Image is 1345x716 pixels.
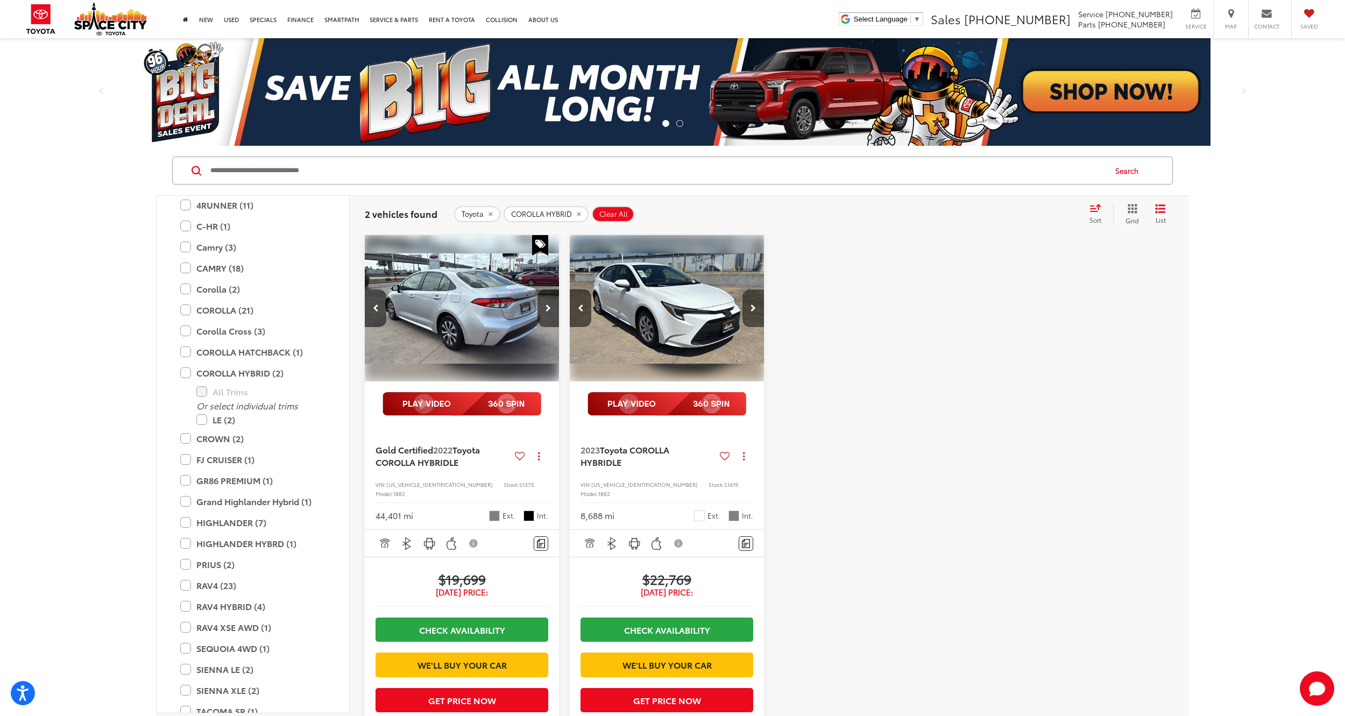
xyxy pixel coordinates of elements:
[180,322,325,341] label: Corolla Cross (3)
[964,10,1071,27] span: [PHONE_NUMBER]
[376,443,480,467] span: Toyota COROLLA HYBRID
[180,555,325,574] label: PRIUS (2)
[378,537,391,550] img: Adaptive Cruise Control
[180,513,325,532] label: HIGHLANDER (7)
[376,653,548,677] a: We'll Buy Your Car
[376,490,393,498] span: Model:
[364,235,560,382] img: 2022 Toyota COROLLA HYBRID LE
[742,289,764,327] button: Next image
[581,653,753,677] a: We'll Buy Your Car
[1078,9,1103,19] span: Service
[742,511,753,521] span: Int.
[591,480,698,488] span: [US_VEHICLE_IDENTIFICATION_NUMBER]
[180,343,325,361] label: COROLLA HATCHBACK (1)
[180,364,325,382] label: COROLLA HYBRID (2)
[599,210,628,218] span: Clear All
[910,15,911,23] span: ​
[180,576,325,595] label: RAV4 (23)
[376,443,433,456] span: Gold Certified
[180,429,325,448] label: CROWN (2)
[1147,203,1174,225] button: List View
[365,289,386,327] button: Previous image
[180,301,325,320] label: COROLLA (21)
[180,238,325,257] label: Camry (3)
[489,511,500,521] span: Classic Silver Metallic
[180,280,325,299] label: Corolla (2)
[1155,215,1166,224] span: List
[400,537,414,550] img: Bluetooth®
[854,15,921,23] a: Select Language​
[504,480,519,488] span: Stock:
[180,259,325,278] label: CAMRY (18)
[581,587,753,598] span: [DATE] Price:
[376,688,548,712] button: Get Price Now
[569,235,765,382] img: 2023 Toyota COROLLA HYBRID LE
[376,571,548,587] span: $19,699
[605,537,619,550] img: Bluetooth®
[529,446,548,465] button: Actions
[1089,215,1101,224] span: Sort
[180,534,325,553] label: HIGHLANDER HYBRD (1)
[581,571,753,587] span: $22,769
[433,443,452,456] span: 2022
[502,511,515,521] span: Ext.
[386,480,493,488] span: [US_VEHICLE_IDENTIFICATION_NUMBER]
[393,490,405,498] span: 1882
[1125,216,1139,225] span: Grid
[1219,23,1243,30] span: Map
[180,450,325,469] label: FJ CRUISER (1)
[628,537,641,550] img: Android Auto
[743,452,745,460] span: dropdown dots
[570,289,591,327] button: Previous image
[734,446,753,465] button: Actions
[1113,203,1147,225] button: Grid View
[1184,23,1208,30] span: Service
[454,206,500,222] button: remove Toyota
[742,539,751,548] img: Comments
[537,289,559,327] button: Next image
[1098,19,1165,30] span: [PHONE_NUMBER]
[180,639,325,658] label: SEQUOIA 4WD (1)
[537,511,548,521] span: Int.
[581,443,600,456] span: 2023
[376,444,511,468] a: Gold Certified2022Toyota COROLLA HYBRIDLE
[612,456,621,468] span: LE
[134,38,1210,146] img: Big Deal Sales Event
[1084,203,1113,225] button: Select sort value
[180,618,325,637] label: RAV4 XSE AWD (1)
[180,492,325,511] label: Grand Highlander Hybrid (1)
[364,235,560,381] a: 2022 Toyota COROLLA HYBRID LE2022 Toyota COROLLA HYBRID LE2022 Toyota COROLLA HYBRID LE2022 Toyot...
[423,537,436,550] img: Android Auto
[196,399,298,412] i: Or select individual trims
[1078,19,1096,30] span: Parts
[569,235,765,381] div: 2023 Toyota COROLLA HYBRID LE 2
[1105,157,1154,184] button: Search
[196,410,325,429] label: LE (2)
[914,15,921,23] span: ▼
[707,511,720,521] span: Ext.
[581,509,614,522] div: 8,688 mi
[724,480,738,488] span: S1419
[180,681,325,700] label: SIENNA XLE (2)
[180,217,325,236] label: C-HR (1)
[931,10,961,27] span: Sales
[581,444,716,468] a: 2023Toyota COROLLA HYBRIDLE
[534,536,548,551] button: Comments
[449,456,458,468] span: LE
[537,539,546,548] img: Comments
[650,537,663,550] img: Apple CarPlay
[670,532,688,555] button: View Disclaimer
[854,15,908,23] span: Select Language
[581,688,753,712] button: Get Price Now
[694,511,705,521] span: Ice Cap
[1300,671,1334,706] svg: Start Chat
[709,480,724,488] span: Stock:
[196,382,325,401] label: All Trims
[519,480,534,488] span: S1375
[180,471,325,490] label: GR86 PREMIUM (1)
[209,158,1105,183] input: Search by Make, Model, or Keyword
[376,618,548,642] a: Check Availability
[364,235,560,381] div: 2022 Toyota COROLLA HYBRID LE 4
[581,618,753,642] a: Check Availability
